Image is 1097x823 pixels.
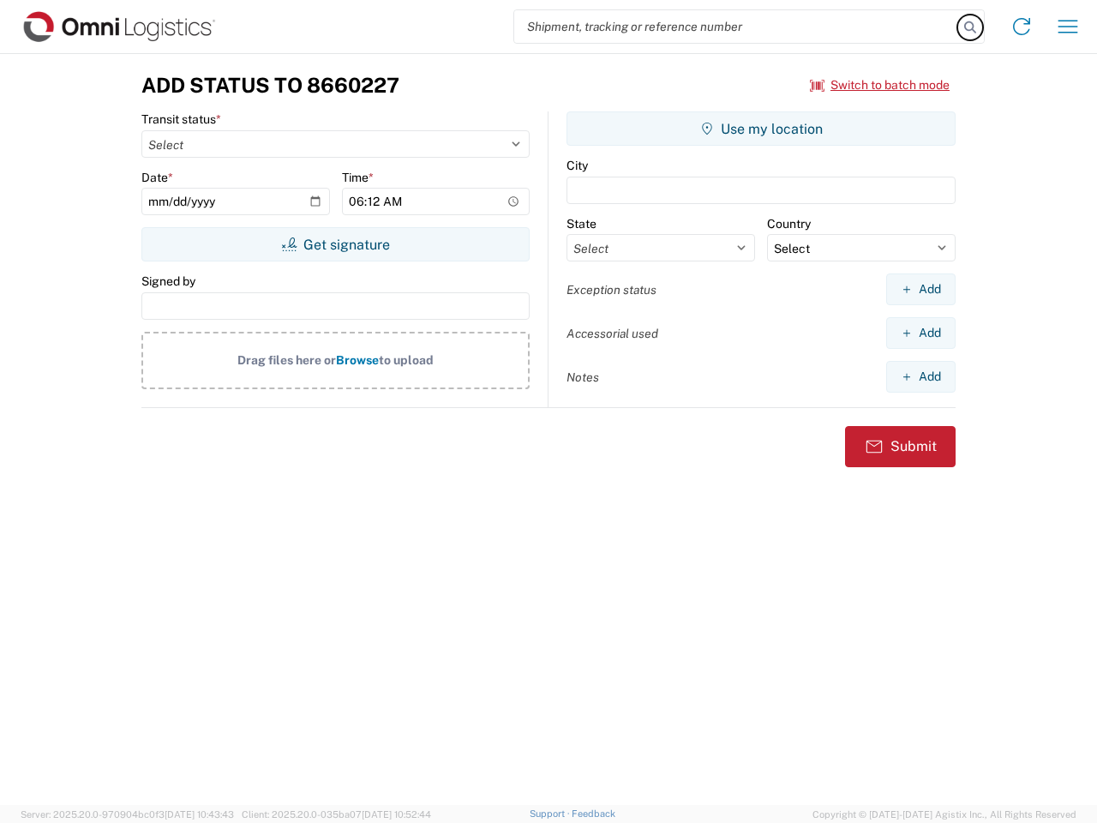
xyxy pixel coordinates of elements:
[530,808,572,819] a: Support
[886,273,956,305] button: Add
[21,809,234,820] span: Server: 2025.20.0-970904bc0f3
[237,353,336,367] span: Drag files here or
[342,170,374,185] label: Time
[812,807,1076,822] span: Copyright © [DATE]-[DATE] Agistix Inc., All Rights Reserved
[336,353,379,367] span: Browse
[141,73,399,98] h3: Add Status to 8660227
[845,426,956,467] button: Submit
[141,111,221,127] label: Transit status
[767,216,811,231] label: Country
[566,216,596,231] label: State
[242,809,431,820] span: Client: 2025.20.0-035ba07
[886,361,956,393] button: Add
[362,809,431,820] span: [DATE] 10:52:44
[886,317,956,349] button: Add
[572,808,615,819] a: Feedback
[566,369,599,385] label: Notes
[566,111,956,146] button: Use my location
[379,353,434,367] span: to upload
[165,809,234,820] span: [DATE] 10:43:43
[566,158,588,173] label: City
[566,282,656,297] label: Exception status
[141,273,195,289] label: Signed by
[566,326,658,341] label: Accessorial used
[810,71,950,99] button: Switch to batch mode
[141,227,530,261] button: Get signature
[141,170,173,185] label: Date
[514,10,958,43] input: Shipment, tracking or reference number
